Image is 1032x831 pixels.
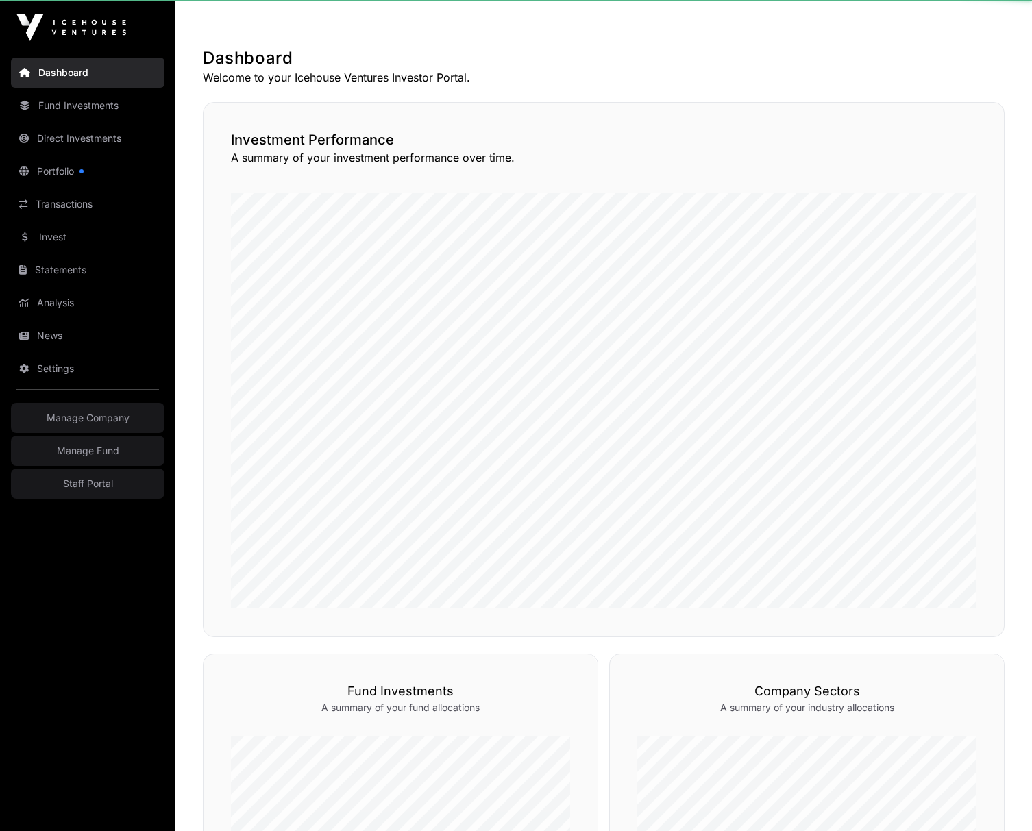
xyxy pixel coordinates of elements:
[11,436,164,466] a: Manage Fund
[11,288,164,318] a: Analysis
[11,321,164,351] a: News
[231,149,976,166] p: A summary of your investment performance over time.
[231,130,976,149] h2: Investment Performance
[231,682,570,701] h3: Fund Investments
[11,156,164,186] a: Portfolio
[637,701,976,715] p: A summary of your industry allocations
[11,58,164,88] a: Dashboard
[16,14,126,41] img: Icehouse Ventures Logo
[11,222,164,252] a: Invest
[963,765,1032,831] iframe: Chat Widget
[637,682,976,701] h3: Company Sectors
[231,701,570,715] p: A summary of your fund allocations
[11,123,164,153] a: Direct Investments
[203,47,1005,69] h1: Dashboard
[11,90,164,121] a: Fund Investments
[203,69,1005,86] p: Welcome to your Icehouse Ventures Investor Portal.
[11,255,164,285] a: Statements
[11,354,164,384] a: Settings
[11,469,164,499] a: Staff Portal
[11,189,164,219] a: Transactions
[11,403,164,433] a: Manage Company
